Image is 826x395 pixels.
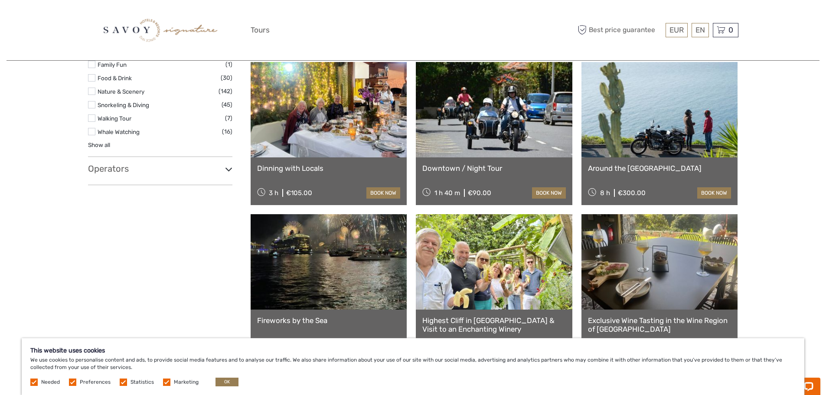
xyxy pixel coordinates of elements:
[98,88,144,95] a: Nature & Scenery
[88,163,232,174] h3: Operators
[174,379,199,386] label: Marketing
[80,379,111,386] label: Preferences
[669,26,684,34] span: EUR
[366,187,400,199] a: book now
[532,187,566,199] a: book now
[88,141,110,148] a: Show all
[286,189,312,197] div: €105.00
[98,75,132,82] a: Food & Drink
[41,379,60,386] label: Needed
[225,59,232,69] span: (1)
[219,86,232,96] span: (142)
[131,379,154,386] label: Statistics
[100,13,110,24] button: Open LiveChat chat widget
[222,100,232,110] span: (45)
[215,378,238,386] button: OK
[98,115,131,122] a: Walking Tour
[98,101,149,108] a: Snorkeling & Diving
[98,128,140,135] a: Whale Watching
[727,26,735,34] span: 0
[588,164,731,173] a: Around the [GEOGRAPHIC_DATA]
[600,189,610,197] span: 8 h
[22,338,804,395] div: We use cookies to personalise content and ads, to provide social media features and to analyse ou...
[576,23,663,37] span: Best price guarantee
[422,164,566,173] a: Downtown / Night Tour
[692,23,709,37] div: EN
[102,7,218,54] img: 3277-1c346890-c6f6-4fa1-a3ad-f4ea560112ad_logo_big.png
[257,164,401,173] a: Dinning with Locals
[422,316,566,334] a: Highest Cliff in [GEOGRAPHIC_DATA] & Visit to an Enchanting Winery
[221,73,232,83] span: (30)
[12,15,98,22] p: Chat now
[222,127,232,137] span: (16)
[588,316,731,334] a: Exclusive Wine Tasting in the Wine Region of [GEOGRAPHIC_DATA]
[269,189,278,197] span: 3 h
[251,24,270,36] a: Tours
[697,187,731,199] a: book now
[468,189,491,197] div: €90.00
[30,347,796,354] h5: This website uses cookies
[257,316,401,325] a: Fireworks by the Sea
[98,61,127,68] a: Family Fun
[618,189,646,197] div: €300.00
[225,113,232,123] span: (7)
[434,189,460,197] span: 1 h 40 m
